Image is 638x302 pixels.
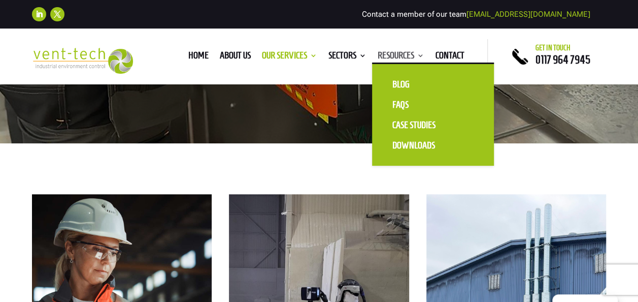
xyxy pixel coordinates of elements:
[435,52,464,63] a: Contact
[328,52,366,63] a: Sectors
[382,95,484,115] a: FAQS
[382,74,484,95] a: Blog
[188,52,209,63] a: Home
[382,115,484,135] a: Case Studies
[220,52,251,63] a: About us
[535,53,590,66] a: 0117 964 7945
[382,135,484,156] a: Downloads
[378,52,424,63] a: Resources
[32,48,133,74] img: 2023-09-27T08_35_16.549ZVENT-TECH---Clear-background
[362,10,590,19] span: Contact a member of our team
[262,52,317,63] a: Our Services
[466,10,590,19] a: [EMAIL_ADDRESS][DOMAIN_NAME]
[32,7,46,21] a: Follow on LinkedIn
[535,44,570,52] span: Get in touch
[50,7,64,21] a: Follow on X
